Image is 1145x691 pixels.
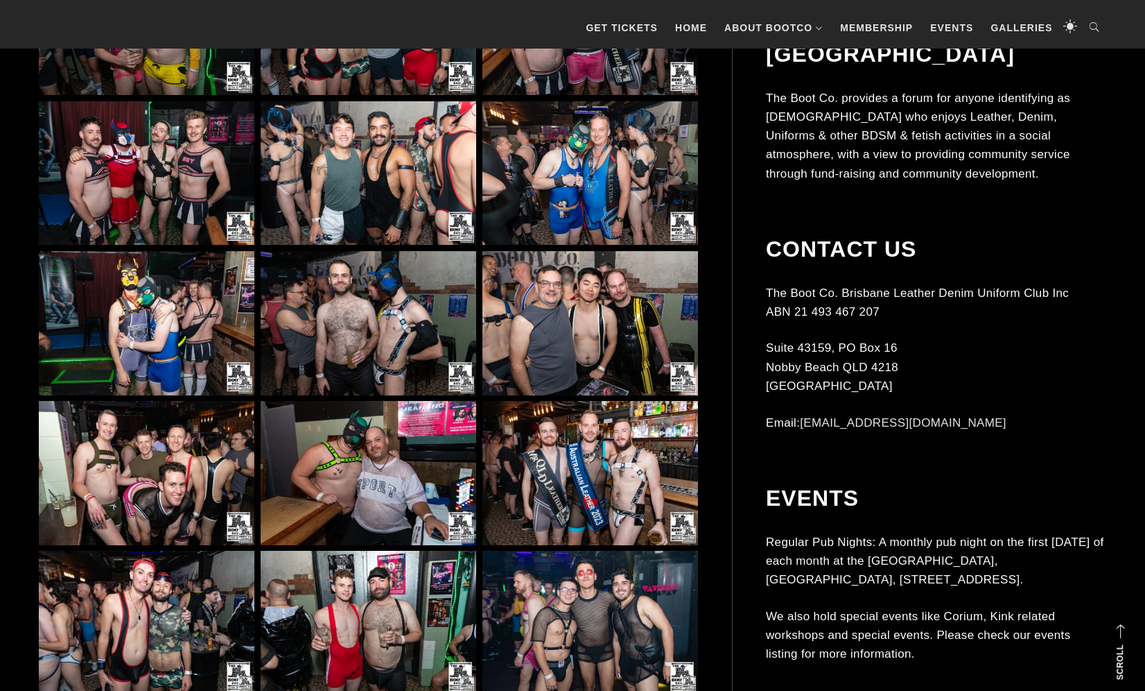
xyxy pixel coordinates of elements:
p: Suite 43159, PO Box 16 Nobby Beach QLD 4218 [GEOGRAPHIC_DATA] [766,339,1105,396]
p: Email: [766,413,1105,432]
a: [EMAIL_ADDRESS][DOMAIN_NAME] [800,416,1006,429]
p: The Boot Co. provides a forum for anyone identifying as [DEMOGRAPHIC_DATA] who enjoys Leather, De... [766,89,1105,183]
p: We also hold special events like Corium, Kink related workshops and special events. Please check ... [766,607,1105,664]
h2: Contact Us [766,237,1105,263]
p: The Boot Co. Brisbane Leather Denim Uniform Club Inc ABN 21 493 467 207 [766,284,1105,321]
a: Membership [833,7,920,49]
a: GET TICKETS [579,7,665,49]
a: Events [923,7,980,49]
strong: Scroll [1115,645,1125,680]
h2: The BootCo [GEOGRAPHIC_DATA] [766,15,1105,68]
p: Regular Pub Nights: A monthly pub night on the first [DATE] of each month at the [GEOGRAPHIC_DATA... [766,533,1105,590]
a: About BootCo [717,7,830,49]
a: Home [668,7,714,49]
a: Galleries [984,7,1059,49]
h2: Events [766,486,1105,512]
